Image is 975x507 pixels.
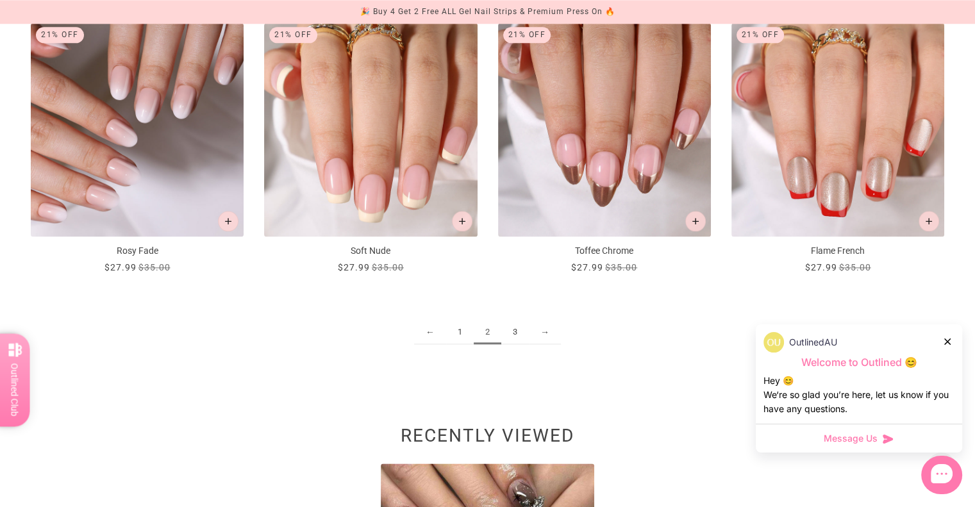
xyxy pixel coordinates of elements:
div: Hey 😊 We‘re so glad you’re here, let us know if you have any questions. [763,374,954,416]
p: Welcome to Outlined 😊 [763,356,954,369]
div: 21% Off [36,27,84,43]
p: Toffee Chrome [498,244,711,258]
a: 1 [446,320,474,344]
span: Message Us [824,432,878,445]
span: $27.99 [338,262,370,272]
span: $27.99 [104,262,137,272]
p: Soft Nude [264,244,477,258]
button: Add to cart [919,211,939,231]
span: $35.00 [372,262,404,272]
a: 3 [501,320,529,344]
span: $27.99 [571,262,603,272]
h2: Recently viewed [31,432,944,446]
a: Soft Nude [264,23,477,274]
img: data:image/png;base64,iVBORw0KGgoAAAANSUhEUgAAACQAAAAkCAYAAADhAJiYAAACEklEQVR4AexVzUrrQBQ+Tmuttdf... [763,332,784,353]
div: 21% Off [737,27,785,43]
div: 🎉 Buy 4 Get 2 Free ALL Gel Nail Strips & Premium Press On 🔥 [360,5,615,19]
div: 21% Off [269,27,317,43]
p: OutlinedAU [789,335,837,349]
a: ← [414,320,446,344]
p: Flame French [731,244,944,258]
a: Rosy Fade [31,23,244,274]
span: $35.00 [138,262,171,272]
button: Add to cart [685,211,706,231]
button: Add to cart [452,211,472,231]
div: 21% Off [503,27,551,43]
span: 2 [474,320,501,344]
p: Rosy Fade [31,244,244,258]
a: → [529,320,561,344]
span: $27.99 [804,262,837,272]
span: $35.00 [838,262,871,272]
span: $35.00 [605,262,637,272]
a: Toffee Chrome [498,23,711,274]
a: Flame French [731,23,944,274]
button: Add to cart [218,211,238,231]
